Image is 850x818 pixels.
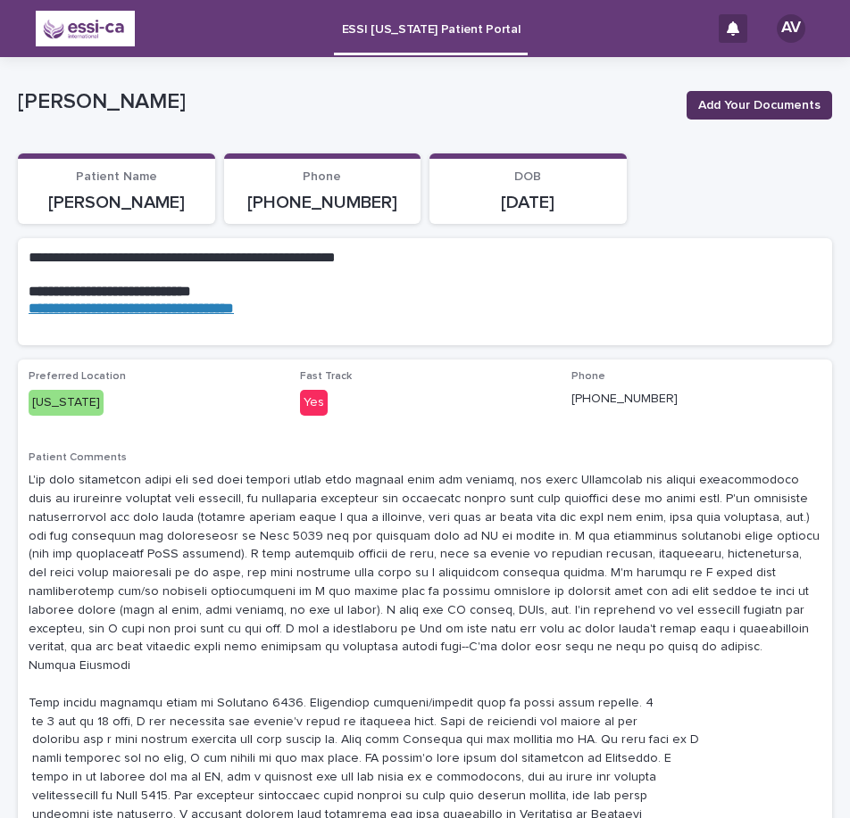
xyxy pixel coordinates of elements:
div: AV [777,14,805,43]
div: Yes [300,390,328,416]
p: [PERSON_NAME] [29,192,204,213]
span: Patient Comments [29,452,127,463]
a: [PHONE_NUMBER] [247,194,397,211]
span: DOB [514,170,541,183]
p: [PERSON_NAME] [18,89,672,115]
span: Fast Track [300,371,352,382]
span: Phone [571,371,605,382]
span: Preferred Location [29,371,126,382]
span: Phone [303,170,341,183]
button: Add Your Documents [687,91,832,120]
a: [PHONE_NUMBER] [571,392,678,405]
img: zYrqolpySFWcUVJXIjdm [36,11,135,46]
p: [DATE] [440,192,616,213]
span: Add Your Documents [698,96,821,114]
div: [US_STATE] [29,390,104,416]
span: Patient Name [76,170,157,183]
